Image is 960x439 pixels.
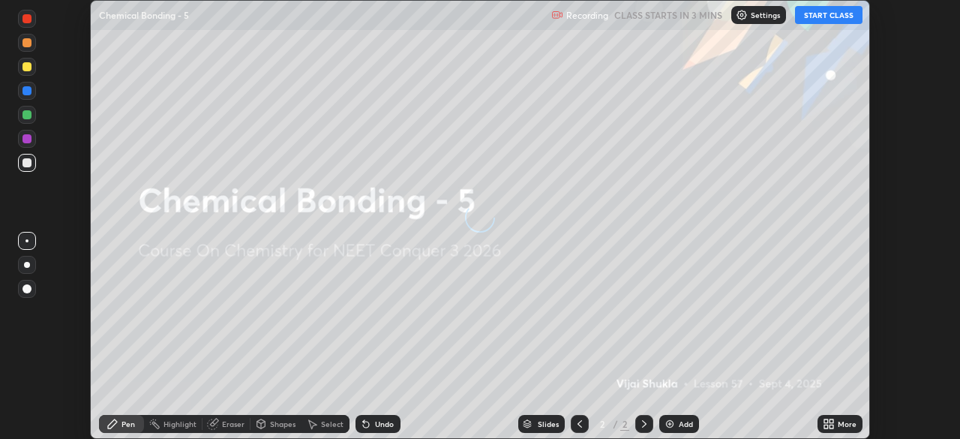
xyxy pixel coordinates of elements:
div: Shapes [270,420,295,428]
div: Highlight [163,420,196,428]
img: recording.375f2c34.svg [551,9,563,21]
img: add-slide-button [664,418,676,430]
button: START CLASS [795,6,862,24]
img: class-settings-icons [736,9,748,21]
p: Chemical Bonding - 5 [99,9,189,21]
div: Eraser [222,420,244,428]
div: More [838,420,856,428]
div: Select [321,420,343,428]
div: Pen [121,420,135,428]
div: Undo [375,420,394,428]
p: Recording [566,10,608,21]
div: Add [679,420,693,428]
div: 2 [620,417,629,431]
h5: CLASS STARTS IN 3 MINS [614,8,722,22]
p: Settings [751,11,780,19]
div: Slides [538,420,559,428]
div: / [613,419,617,428]
div: 2 [595,419,610,428]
